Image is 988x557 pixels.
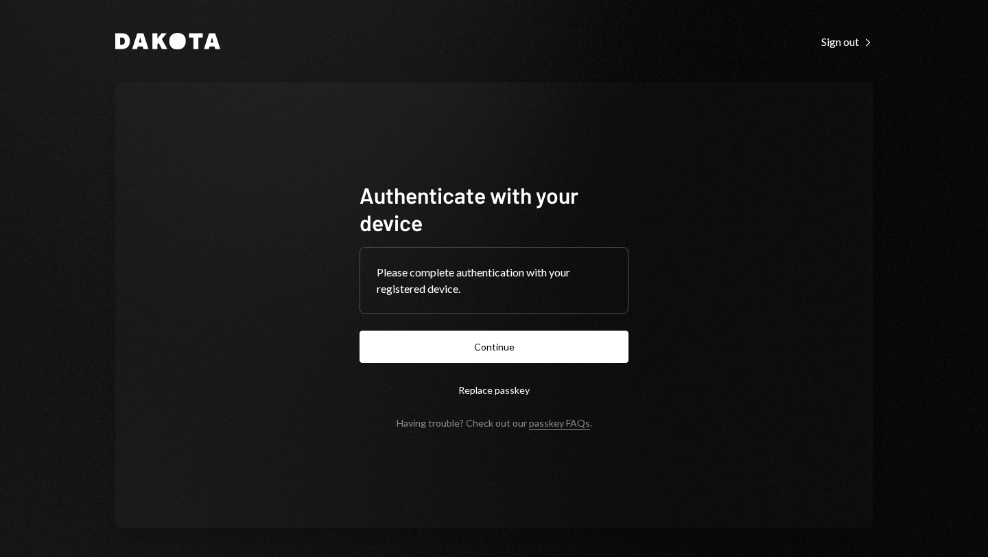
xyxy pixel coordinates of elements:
h1: Authenticate with your device [360,181,628,236]
a: passkey FAQs [529,417,590,430]
a: Sign out [821,34,873,49]
div: Please complete authentication with your registered device. [377,264,611,297]
div: Sign out [821,35,873,49]
div: Having trouble? Check out our . [397,417,592,429]
button: Replace passkey [360,374,628,406]
button: Continue [360,331,628,363]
